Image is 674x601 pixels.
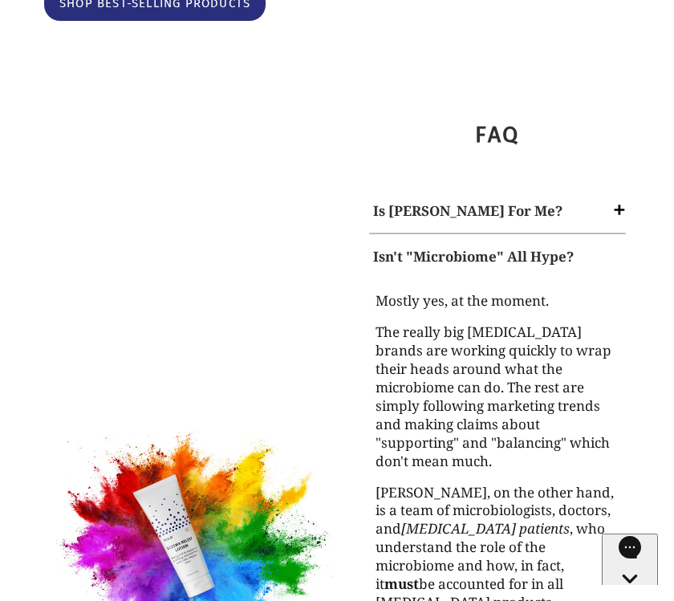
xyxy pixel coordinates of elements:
strong: must [384,575,419,593]
em: [MEDICAL_DATA] patients [401,519,570,538]
h2: FAQ [365,121,630,148]
strong: Is [PERSON_NAME] For Me? [373,201,562,220]
iframe: Gorgias live chat messenger [602,534,658,585]
p: Mostly yes, at the moment. [373,290,622,313]
p: The really big [MEDICAL_DATA] brands are working quickly to wrap their heads around what the micr... [373,321,622,473]
strong: Isn't "Microbiome" All Hype? [373,247,574,266]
